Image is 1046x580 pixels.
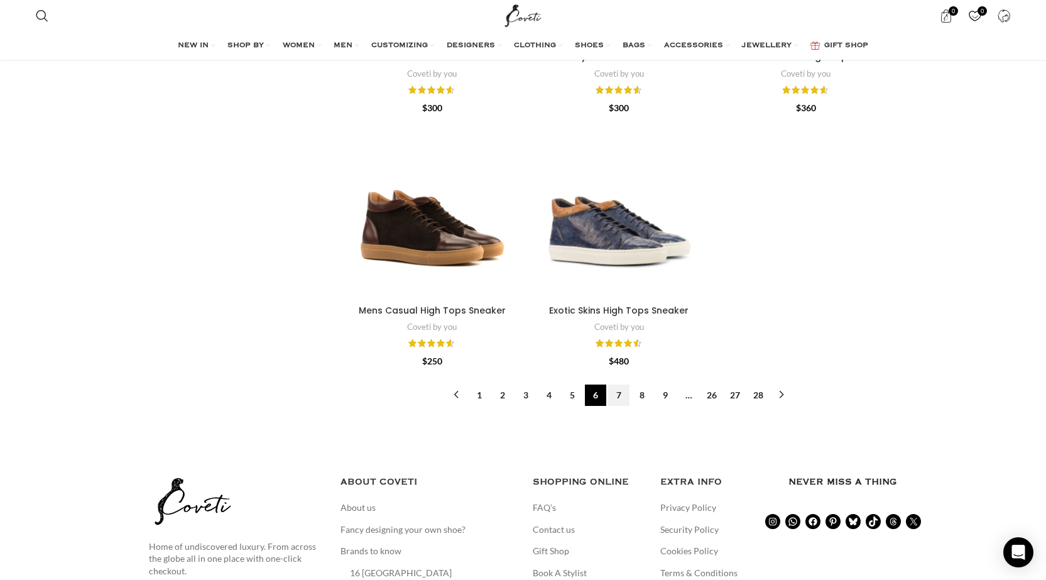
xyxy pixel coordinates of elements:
a: DESIGNERS [447,33,501,58]
nav: Product Pagination [340,385,898,406]
span: Rated out of 5 [596,339,638,347]
span: BAGS [623,41,645,51]
span: $ [422,356,427,366]
span: Rated out of 5 [408,85,451,94]
a: Coveti by you [781,68,831,80]
bdi: 300 [422,102,442,113]
div: Open Intercom Messenger [1003,537,1033,567]
a: 0 [933,3,959,28]
span: DESIGNERS [447,41,495,51]
a: Coveti by you [594,321,644,333]
span: 0 [949,6,958,16]
span: NEW IN [178,41,209,51]
a: FAQ’s [533,501,557,514]
a: MEN [334,33,359,58]
span: ACCESSORIES [664,41,723,51]
a: Mens Casual High Tops Sneaker [359,304,506,317]
bdi: 360 [796,102,816,113]
a: Search [30,3,55,28]
a: Gift Shop [533,545,570,557]
bdi: 300 [609,102,629,113]
a: ← [445,385,467,406]
div: Rated 4.52 out of 5 [408,85,455,94]
a: About us [340,501,377,514]
a: Exotic Skins High Tops Sneaker [528,116,711,299]
a: Cookies Policy [660,545,719,557]
a: Mens Casual High Tops Sneaker [340,116,524,299]
a: Page 9 [655,385,676,406]
a: Page 8 [631,385,653,406]
a: 0 [962,3,988,28]
span: $ [609,356,614,366]
a: CLOTHING [514,33,562,58]
a: Coveti by you [407,68,457,80]
img: coveti-black-logo_ueqiqk.png [149,475,237,528]
span: $ [796,102,801,113]
a: JEWELLERY [742,33,798,58]
a: Exotic Skins High Tops Sneaker [549,304,689,317]
h5: ABOUT COVETI [340,475,514,489]
a: WOMEN [283,33,321,58]
a: Page 28 [748,385,769,406]
img: GiftBag [810,41,820,50]
a: GIFT SHOP [810,33,868,58]
div: Rated 4.52 out of 5 [596,85,643,94]
p: Home of undiscovered luxury. From across the globe all in one place with one-click checkout. [149,540,322,577]
div: Rated 4.48 out of 5 [596,339,643,347]
h3: Never miss a thing [788,475,898,489]
div: Rated 4.52 out of 5 [782,85,829,94]
a: BAGS [623,33,651,58]
span: Page 6 [585,385,606,406]
a: Site logo [502,9,544,20]
h5: SHOPPING ONLINE [533,475,642,489]
span: WOMEN [283,41,315,51]
span: Rated out of 5 [782,85,825,94]
span: Rated out of 5 [596,85,638,94]
h5: EXTRA INFO [660,475,770,489]
span: $ [422,102,427,113]
a: Privacy Policy [660,501,717,514]
a: Page 27 [724,385,746,406]
a: Fancy designing your own shoe? [340,523,467,536]
span: 0 [978,6,987,16]
bdi: 480 [609,356,629,366]
a: 16 [GEOGRAPHIC_DATA] [350,567,453,579]
div: Rated 4.52 out of 5 [408,339,455,347]
a: Contact us [533,523,576,536]
a: Page 4 [538,385,560,406]
span: MEN [334,41,352,51]
span: SHOES [575,41,604,51]
a: Book A Stylist [533,567,588,579]
a: Page 2 [492,385,513,406]
a: NEW IN [178,33,215,58]
span: … [678,385,699,406]
a: Page 3 [515,385,537,406]
span: GIFT SHOP [824,41,868,51]
span: CUSTOMIZING [371,41,428,51]
a: SHOES [575,33,610,58]
span: SHOP BY [227,41,264,51]
a: Page 5 [562,385,583,406]
div: Main navigation [30,33,1017,58]
a: Coveti by you [594,68,644,80]
a: CUSTOMIZING [371,33,434,58]
a: ACCESSORIES [664,33,729,58]
a: → [771,385,792,406]
a: Page 7 [608,385,629,406]
span: Rated out of 5 [408,339,451,347]
a: Brands to know [340,545,403,557]
a: Terms & Conditions [660,567,739,579]
div: My Wishlist [962,3,988,28]
a: Page 26 [701,385,722,406]
span: $ [609,102,614,113]
span: CLOTHING [514,41,556,51]
span: JEWELLERY [742,41,792,51]
a: Security Policy [660,523,720,536]
bdi: 250 [422,356,442,366]
a: Coveti by you [407,321,457,333]
a: SHOP BY [227,33,270,58]
a: Page 1 [469,385,490,406]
